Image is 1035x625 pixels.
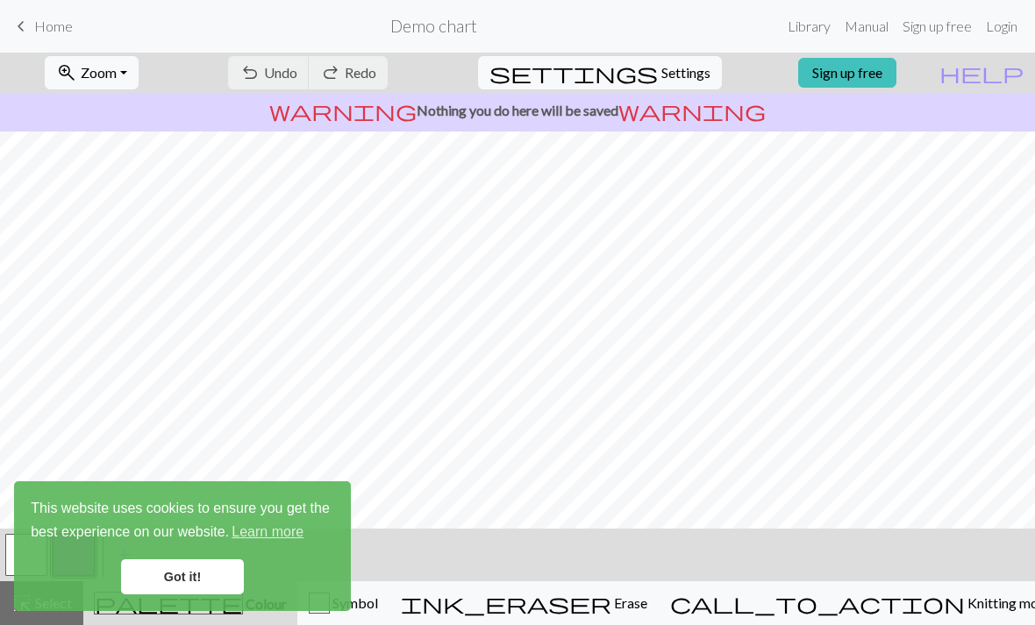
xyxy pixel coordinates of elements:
span: ink_eraser [401,591,611,615]
span: Settings [661,62,710,83]
span: warning [618,98,766,123]
span: Zoom [81,64,117,81]
button: Zoom [45,56,139,89]
span: Erase [611,594,647,611]
a: Login [979,9,1024,44]
p: Nothing you do here will be saved [7,100,1028,121]
span: highlight_alt [11,591,32,615]
a: Home [11,11,73,41]
span: This website uses cookies to ensure you get the best experience on our website. [31,498,334,545]
span: zoom_in [56,60,77,85]
a: learn more about cookies [229,519,306,545]
div: cookieconsent [14,481,351,611]
span: keyboard_arrow_left [11,14,32,39]
a: dismiss cookie message [121,559,244,594]
i: Settings [489,62,658,83]
button: Erase [389,581,659,625]
a: Manual [838,9,896,44]
span: settings [489,60,658,85]
span: help [939,60,1024,85]
a: Sign up free [896,9,979,44]
span: call_to_action [670,591,965,615]
span: Home [34,18,73,34]
span: Symbol [330,594,378,611]
a: Sign up free [798,58,896,88]
button: SettingsSettings [478,56,722,89]
a: Library [781,9,838,44]
span: warning [269,98,417,123]
h2: Demo chart [390,16,477,36]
